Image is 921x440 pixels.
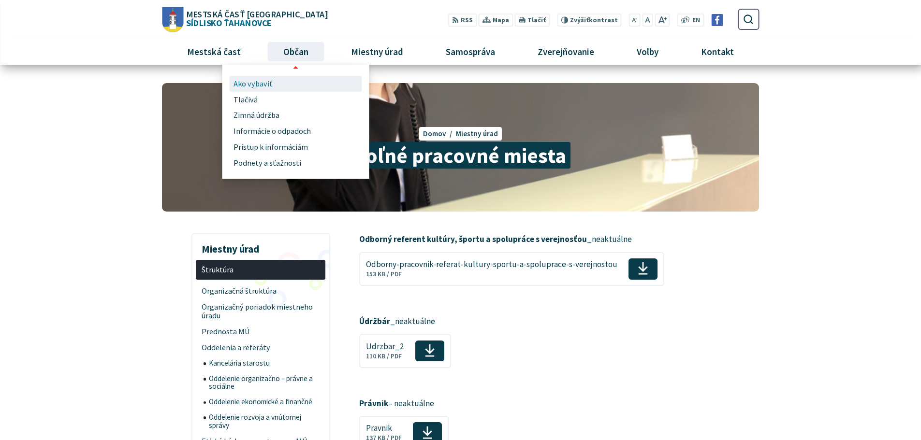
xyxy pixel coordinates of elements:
button: Zvýšiťkontrast [557,14,621,27]
span: Prístup k informáciám [234,140,308,156]
a: Mapa [479,14,513,27]
span: EN [692,15,700,26]
span: Organizačný poriadok miestneho úradu [202,299,320,324]
span: Občan [279,39,312,65]
span: Mapa [493,15,509,26]
a: Miestny úrad [333,39,421,65]
button: Zmenšiť veľkosť písma [629,14,641,27]
a: Občan [265,39,326,65]
span: kontrast [570,16,618,24]
a: Voľby [619,39,676,65]
span: Podnety a sťažnosti [234,156,301,171]
a: Samospráva [428,39,513,65]
span: Domov [423,129,446,138]
a: Zimná údržba [234,108,358,124]
span: Zimná údržba [234,108,279,124]
strong: Údržbár [359,316,390,326]
span: Tlačivá [234,92,258,108]
a: Oddelenie ekonomické a finančné [204,395,326,410]
img: Prejsť na Facebook stránku [711,14,723,26]
button: Tlačiť [515,14,550,27]
span: Odborny-pracovnik-referat-kultury-sportu-a-spoluprace-s-verejnostou [366,260,617,269]
p: – neaktuálne [359,397,686,410]
a: Kancelária starostu [204,355,326,371]
a: Organizačný poriadok miestneho úradu [196,299,325,324]
a: Odborny-pracovnik-referat-kultury-sportu-a-spoluprace-s-verejnostou153 KB / PDF [359,252,664,286]
a: Udrzbar_2110 KB / PDF [359,334,451,368]
span: Ako vybaviť [234,76,273,92]
span: Zverejňovanie [534,39,598,65]
span: Organizačná štruktúra [202,284,320,299]
span: Oddelenia a referáty [202,340,320,355]
span: RSS [461,15,473,26]
strong: Odborný referent kultúry, športu a spolupráce s verejnosťou [359,234,587,244]
a: RSS [448,14,477,27]
a: Podnety a sťažnosti [234,156,358,171]
img: Prejsť na domovskú stránku [162,7,183,32]
span: Sídlisko Ťahanovce [183,10,327,27]
a: Organizačná štruktúra [196,284,325,299]
span: 153 KB / PDF [366,270,402,278]
a: Oddelenia a referáty [196,340,325,355]
a: Ako vybaviť [234,76,358,92]
span: Mestská časť [GEOGRAPHIC_DATA] [186,10,327,18]
span: Oddelenie organizačno – právne a sociálne [209,371,320,395]
a: Kontakt [684,39,752,65]
span: Oddelenie ekonomické a finančné [209,395,320,410]
span: Kontakt [698,39,738,65]
strong: Právnik [359,398,388,409]
a: EN [690,15,703,26]
span: Štruktúra [202,262,320,278]
a: Oddelenie organizačno – právne a sociálne [204,371,326,395]
a: Prístup k informáciám [234,140,358,156]
span: Samospráva [442,39,498,65]
a: Domov [423,129,456,138]
span: Zvýšiť [570,16,589,24]
p: _neaktuálne [359,233,686,246]
span: Informácie o odpadoch [234,124,311,140]
a: Tlačivá [234,92,358,108]
button: Zväčšiť veľkosť písma [655,14,670,27]
span: Prednosta MÚ [202,324,320,340]
a: Oddelenie rozvoja a vnútornej správy [204,410,326,434]
span: Pravnik [366,424,402,433]
span: Udrzbar_2 [366,342,404,351]
span: Mestská časť [183,39,244,65]
span: Voľby [633,39,662,65]
a: Miestny úrad [456,129,498,138]
a: Štruktúra [196,260,325,280]
a: Zverejňovanie [520,39,612,65]
span: Oddelenie rozvoja a vnútornej správy [209,410,320,434]
span: 110 KB / PDF [366,352,402,360]
a: Informácie o odpadoch [234,124,358,140]
button: Nastaviť pôvodnú veľkosť písma [642,14,653,27]
h3: Miestny úrad [196,236,325,256]
span: Tlačiť [527,16,546,24]
a: Prednosta MÚ [196,324,325,340]
span: Voľné pracovné miesta [351,142,570,169]
span: Kancelária starostu [209,355,320,371]
a: Mestská časť [169,39,258,65]
p: _neaktuálne [359,315,686,328]
a: Logo Sídlisko Ťahanovce, prejsť na domovskú stránku. [162,7,327,32]
span: Miestny úrad [347,39,407,65]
